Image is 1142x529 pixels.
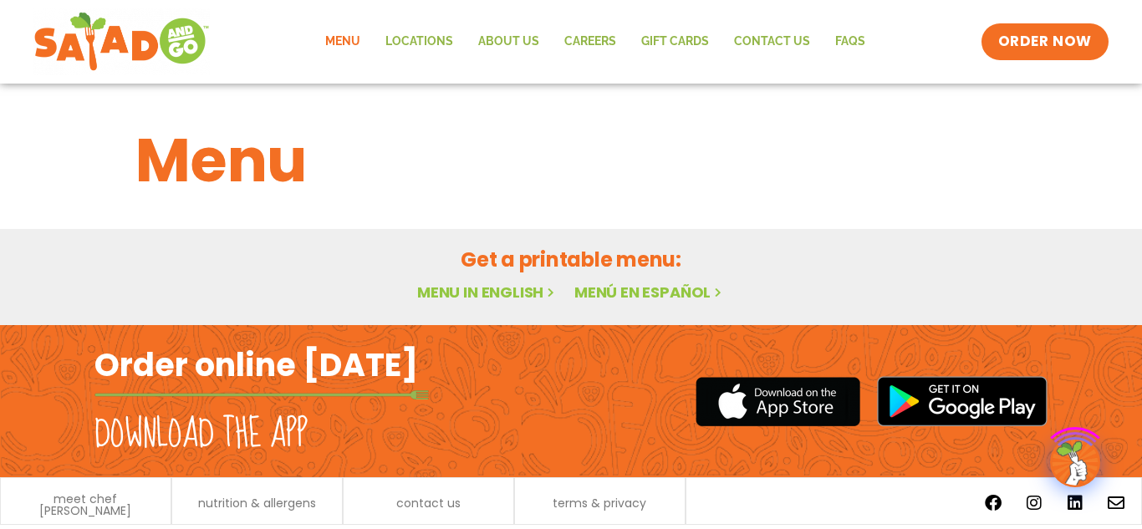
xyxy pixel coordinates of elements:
img: fork [94,390,429,399]
a: nutrition & allergens [198,497,316,509]
h2: Get a printable menu: [135,245,1007,274]
span: ORDER NOW [998,32,1092,52]
a: FAQs [823,23,878,61]
a: About Us [466,23,552,61]
a: Menú en español [574,282,725,303]
a: Locations [373,23,466,61]
a: contact us [396,497,461,509]
h1: Menu [135,115,1007,206]
img: google_play [877,376,1048,426]
a: terms & privacy [553,497,646,509]
a: Menu in English [417,282,558,303]
h2: Download the app [94,411,308,458]
a: meet chef [PERSON_NAME] [9,493,162,516]
img: appstore [696,374,860,429]
nav: Menu [313,23,878,61]
a: Careers [552,23,629,61]
img: new-SAG-logo-768×292 [33,8,210,75]
a: ORDER NOW [981,23,1109,60]
a: Menu [313,23,373,61]
h2: Order online [DATE] [94,344,418,385]
a: Contact Us [721,23,823,61]
a: GIFT CARDS [629,23,721,61]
